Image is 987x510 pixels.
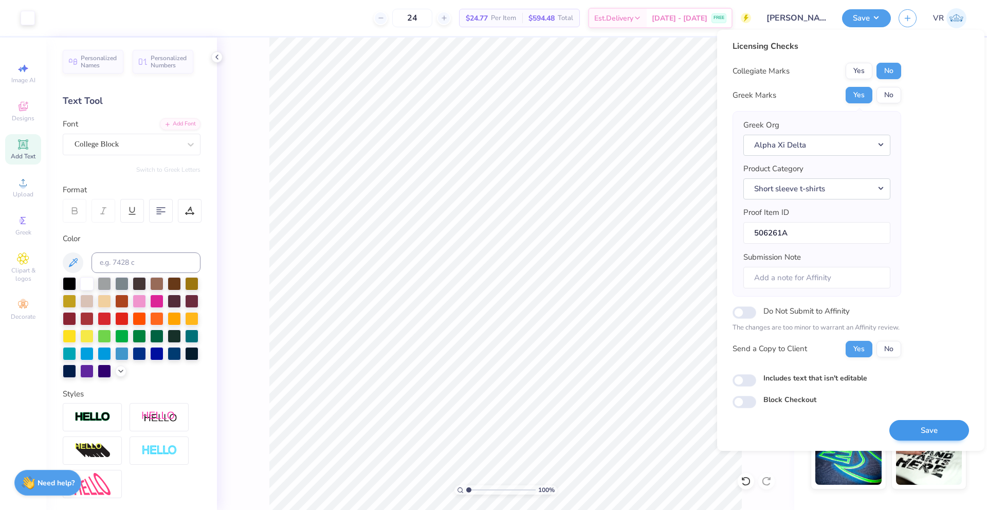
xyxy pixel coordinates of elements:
button: Save [842,9,891,27]
span: Personalized Numbers [151,54,187,69]
input: e.g. 7428 c [92,252,200,273]
span: VR [933,12,944,24]
div: Collegiate Marks [733,65,790,77]
button: No [876,87,901,103]
label: Block Checkout [763,394,816,405]
label: Proof Item ID [743,207,789,218]
span: Upload [13,190,33,198]
img: Glow in the Dark Ink [815,433,882,485]
div: Licensing Checks [733,40,901,52]
button: Yes [846,87,872,103]
button: Yes [846,63,872,79]
div: Styles [63,388,200,400]
span: Personalized Names [81,54,117,69]
span: Clipart & logos [5,266,41,283]
span: FREE [714,14,724,22]
label: Font [63,118,78,130]
img: Stroke [75,411,111,423]
span: Designs [12,114,34,122]
span: Total [558,13,573,24]
div: Add Font [160,118,200,130]
img: Vincent Roxas [946,8,966,28]
img: Water based Ink [896,433,962,485]
input: Add a note for Affinity [743,267,890,289]
span: 100 % [538,485,555,495]
p: The changes are too minor to warrant an Affinity review. [733,323,901,333]
div: Format [63,184,202,196]
label: Product Category [743,163,803,175]
div: Greek Marks [733,89,776,101]
img: 3d Illusion [75,443,111,459]
span: $24.77 [466,13,488,24]
div: Send a Copy to Client [733,343,807,355]
input: Untitled Design [759,8,834,28]
span: $594.48 [528,13,555,24]
img: Free Distort [75,473,111,495]
button: Save [889,420,969,441]
img: Negative Space [141,445,177,457]
label: Includes text that isn't editable [763,373,867,384]
span: Image AI [11,76,35,84]
label: Submission Note [743,251,801,263]
span: Per Item [491,13,516,24]
button: Short sleeve t-shirts [743,178,890,199]
button: Yes [846,341,872,357]
span: [DATE] - [DATE] [652,13,707,24]
button: No [876,63,901,79]
span: Add Text [11,152,35,160]
a: VR [933,8,966,28]
button: Alpha Xi Delta [743,135,890,156]
div: Text Tool [63,94,200,108]
span: Decorate [11,313,35,321]
input: – – [392,9,432,27]
button: No [876,341,901,357]
span: Est. Delivery [594,13,633,24]
span: Greek [15,228,31,236]
div: Color [63,233,200,245]
strong: Need help? [38,478,75,488]
label: Do Not Submit to Affinity [763,304,850,318]
button: Switch to Greek Letters [136,166,200,174]
img: Shadow [141,411,177,424]
label: Greek Org [743,119,779,131]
